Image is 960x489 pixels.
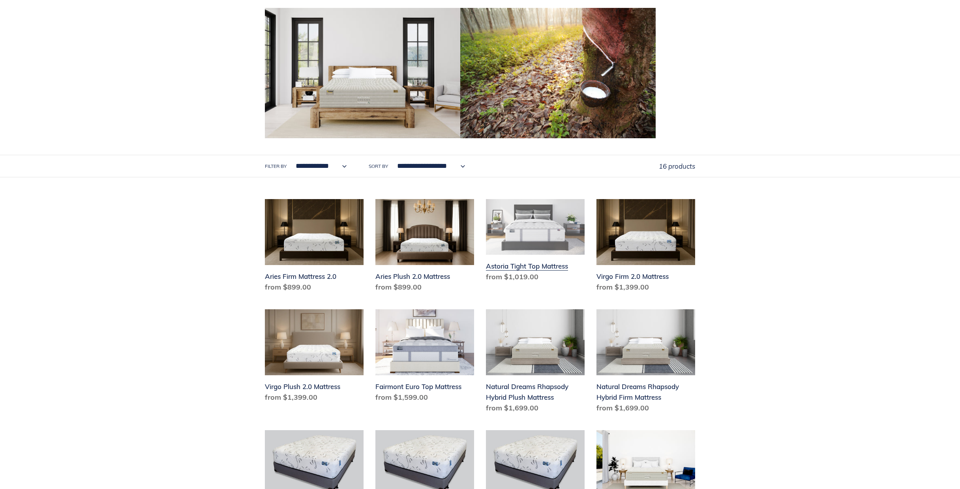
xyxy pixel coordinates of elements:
a: Virgo Plush 2.0 Mattress [265,309,364,406]
a: Aries Plush 2.0 Mattress [375,199,474,295]
a: Fairmont Euro Top Mattress [375,309,474,406]
label: Sort by [369,163,388,170]
a: Astoria Tight Top Mattress [486,199,585,285]
a: Aries Firm Mattress 2.0 [265,199,364,295]
a: Virgo Firm 2.0 Mattress [596,199,695,295]
a: Natural Dreams Rhapsody Hybrid Firm Mattress [596,309,695,416]
a: Natural Dreams Rhapsody Hybrid Plush Mattress [486,309,585,416]
span: 16 products [659,162,695,170]
label: Filter by [265,163,287,170]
